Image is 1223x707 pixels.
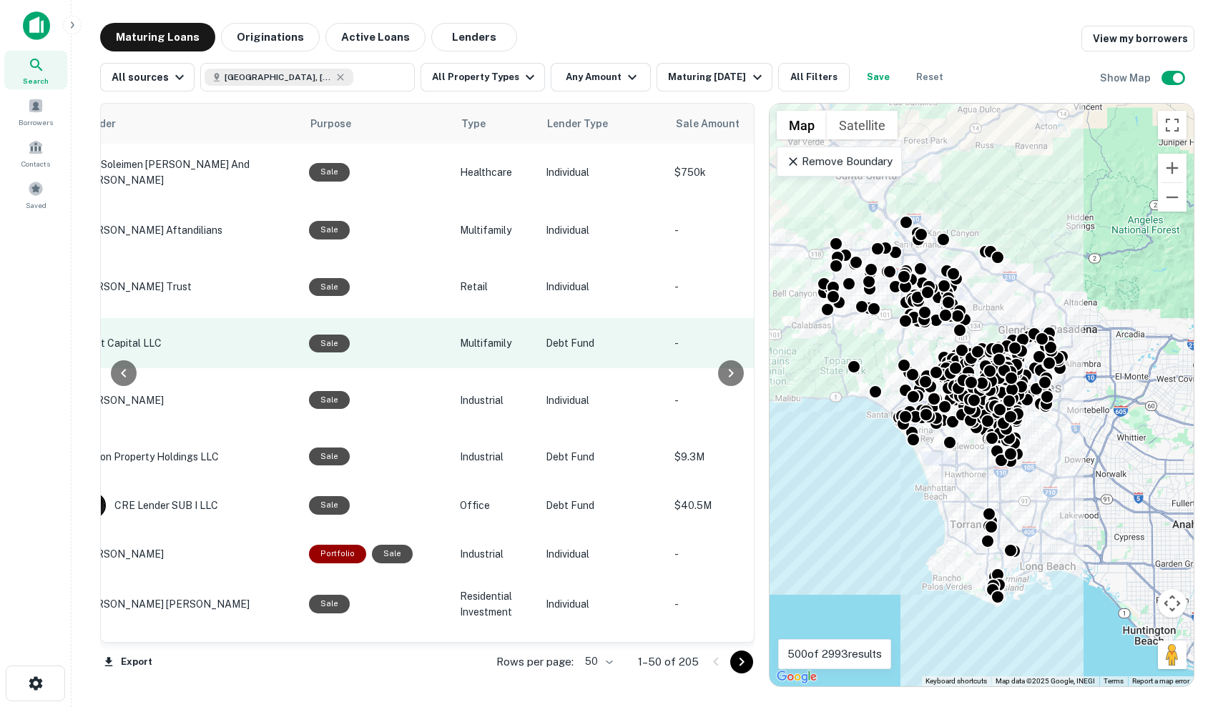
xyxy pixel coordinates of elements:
[996,677,1095,685] span: Map data ©2025 Google, INEGI
[80,222,295,238] p: [PERSON_NAME] Aftandilians
[546,596,660,612] p: Individual
[546,392,660,408] p: Individual
[547,115,608,132] span: Lender Type
[638,653,699,671] p: 1–50 of 205
[309,545,366,563] div: This is a portfolio loan with 2 properties
[80,335,295,351] p: Point Capital LLC
[73,104,302,144] th: Lender
[80,449,295,465] p: Avalon Property Holdings LLC
[460,222,531,238] p: Multifamily
[460,279,531,295] p: Retail
[310,115,351,132] span: Purpose
[674,164,789,180] p: $750k
[460,449,531,465] p: Industrial
[1132,677,1189,685] a: Report a map error
[551,63,651,92] button: Any Amount
[23,75,49,86] span: Search
[309,391,350,409] div: Sale
[546,449,660,465] p: Debt Fund
[80,546,295,562] p: [PERSON_NAME]
[309,595,350,613] div: Sale
[309,163,350,181] div: Sale
[80,279,295,295] p: [PERSON_NAME] Trust
[546,335,660,351] p: Debt Fund
[546,546,660,562] p: Individual
[100,651,156,673] button: Export
[100,23,215,51] button: Maturing Loans
[778,63,850,92] button: All Filters
[80,157,295,188] p: The Soleimen [PERSON_NAME] And [PERSON_NAME]
[460,546,531,562] p: Industrial
[674,498,789,513] p: $40.5M
[773,668,820,686] a: Open this area in Google Maps (opens a new window)
[925,676,987,686] button: Keyboard shortcuts
[827,111,898,139] button: Show satellite imagery
[674,449,789,465] p: $9.3M
[80,493,295,518] div: CRE Lender SUB I LLC
[309,278,350,296] div: Sale
[221,23,320,51] button: Originations
[1158,154,1187,182] button: Zoom in
[855,63,901,92] button: Save your search to get updates of matches that match your search criteria.
[112,69,188,86] div: All sources
[674,392,789,408] p: -
[786,153,893,170] p: Remove Boundary
[460,335,531,351] p: Multifamily
[1081,26,1194,51] a: View my borrowers
[431,23,517,51] button: Lenders
[667,104,796,144] th: Sale Amount
[80,596,295,612] p: [PERSON_NAME] [PERSON_NAME]
[773,668,820,686] img: Google
[309,335,350,352] div: Sale
[579,651,615,672] div: 50
[4,175,67,214] a: Saved
[770,104,1194,686] div: 0 0
[787,646,882,663] p: 500 of 2993 results
[1158,183,1187,212] button: Zoom out
[674,222,789,238] p: -
[100,63,195,92] button: All sources
[657,63,772,92] button: Maturing [DATE]
[546,164,660,180] p: Individual
[460,498,531,513] p: Office
[460,588,531,620] p: Residential Investment
[777,111,827,139] button: Show street map
[668,69,765,86] div: Maturing [DATE]
[309,496,350,514] div: Sale
[1151,593,1223,661] iframe: Chat Widget
[372,545,413,563] div: Sale
[453,104,539,144] th: Type
[674,279,789,295] p: -
[23,11,50,40] img: capitalize-icon.png
[421,63,545,92] button: All Property Types
[4,92,67,131] a: Borrowers
[80,392,295,408] p: [PERSON_NAME]
[325,23,426,51] button: Active Loans
[4,134,67,172] a: Contacts
[730,651,753,673] button: Go to next page
[1158,111,1187,139] button: Toggle fullscreen view
[1104,677,1124,685] a: Terms (opens in new tab)
[309,221,350,239] div: Sale
[309,448,350,465] div: Sale
[546,279,660,295] p: Individual
[546,222,660,238] p: Individual
[4,51,67,89] a: Search
[460,164,531,180] p: Healthcare
[676,115,758,132] span: Sale Amount
[302,104,453,144] th: Purpose
[546,498,660,513] p: Debt Fund
[496,653,574,671] p: Rows per page:
[1100,70,1153,86] h6: Show Map
[460,392,531,408] p: Industrial
[674,596,789,612] p: -
[1158,589,1187,618] button: Map camera controls
[539,104,667,144] th: Lender Type
[907,63,953,92] button: Reset
[674,546,789,562] p: -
